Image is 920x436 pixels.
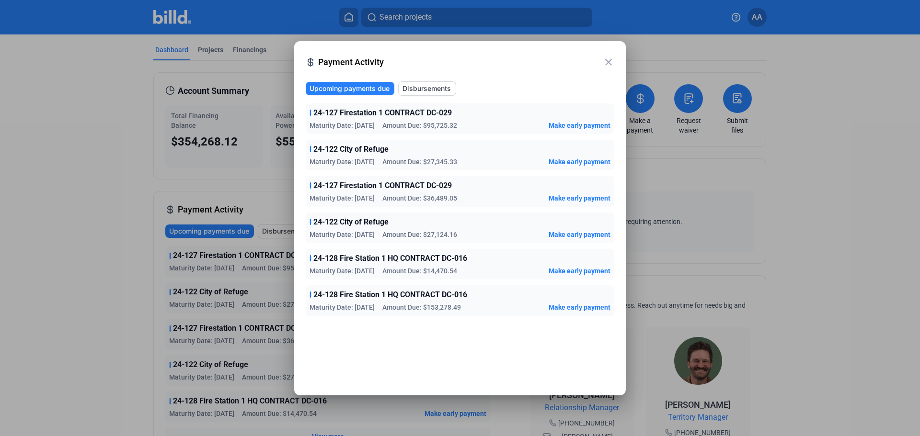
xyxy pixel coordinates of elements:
span: Maturity Date: [DATE] [310,302,375,312]
span: Amount Due: $27,124.16 [382,230,457,239]
span: 24-127 Firestation 1 CONTRACT DC-029 [313,180,452,191]
span: Maturity Date: [DATE] [310,266,375,276]
button: Make early payment [549,121,610,130]
button: Make early payment [549,193,610,203]
span: Amount Due: $36,489.05 [382,193,457,203]
span: Amount Due: $95,725.32 [382,121,457,130]
span: Amount Due: $27,345.33 [382,157,457,167]
span: Disbursements [402,84,451,93]
span: Amount Due: $14,470.54 [382,266,457,276]
span: Maturity Date: [DATE] [310,121,375,130]
span: 24-127 Firestation 1 CONTRACT DC-029 [313,107,452,119]
span: 24-128 Fire Station 1 HQ CONTRACT DC-016 [313,253,467,264]
mat-icon: close [603,56,614,68]
button: Make early payment [549,266,610,276]
span: Upcoming payments due [310,84,390,93]
button: Make early payment [549,302,610,312]
button: Make early payment [549,157,610,167]
button: Upcoming payments due [306,82,394,95]
span: Amount Due: $153,278.49 [382,302,461,312]
span: 24-122 City of Refuge [313,144,389,155]
button: Disbursements [398,81,456,96]
span: 24-122 City of Refuge [313,216,389,228]
span: 24-128 Fire Station 1 HQ CONTRACT DC-016 [313,289,467,301]
span: Maturity Date: [DATE] [310,230,375,239]
span: Payment Activity [318,56,603,69]
span: Maturity Date: [DATE] [310,157,375,167]
button: Make early payment [549,230,610,239]
span: Maturity Date: [DATE] [310,193,375,203]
